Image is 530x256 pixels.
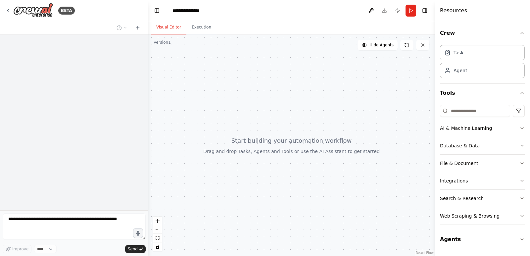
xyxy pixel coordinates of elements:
span: Hide Agents [369,42,394,48]
button: Start a new chat [132,24,143,32]
div: BETA [58,7,75,15]
button: Click to speak your automation idea [133,228,143,238]
span: Send [128,246,138,252]
button: Crew [440,24,525,42]
div: Tools [440,102,525,230]
button: Hide right sidebar [420,6,429,15]
nav: breadcrumb [172,7,200,14]
button: File & Document [440,155,525,172]
button: Switch to previous chat [114,24,130,32]
div: Integrations [440,178,468,184]
button: Web Scraping & Browsing [440,207,525,225]
div: Web Scraping & Browsing [440,213,500,219]
span: Improve [12,246,28,252]
div: Search & Research [440,195,484,202]
h4: Resources [440,7,467,15]
div: File & Document [440,160,478,167]
button: Search & Research [440,190,525,207]
img: Logo [13,3,53,18]
div: Task [454,49,463,56]
button: Visual Editor [151,21,186,34]
div: AI & Machine Learning [440,125,492,131]
button: toggle interactivity [153,242,162,251]
button: Hide Agents [358,40,398,50]
button: zoom in [153,217,162,225]
a: React Flow attribution [416,251,434,255]
button: Hide left sidebar [152,6,162,15]
button: fit view [153,234,162,242]
button: Improve [3,245,31,253]
div: React Flow controls [153,217,162,251]
div: Database & Data [440,142,480,149]
button: Execution [186,21,217,34]
div: Crew [440,42,525,83]
button: Send [125,245,146,253]
button: Agents [440,230,525,249]
button: Integrations [440,172,525,189]
button: Database & Data [440,137,525,154]
div: Agent [454,67,467,74]
button: Tools [440,84,525,102]
button: zoom out [153,225,162,234]
button: AI & Machine Learning [440,120,525,137]
div: Version 1 [154,40,171,45]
